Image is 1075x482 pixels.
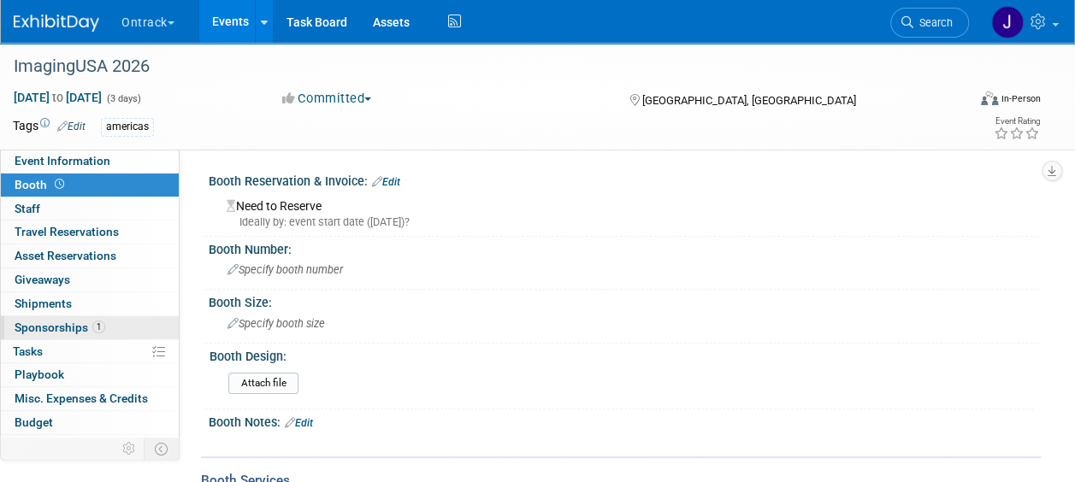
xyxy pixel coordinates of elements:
[15,249,116,262] span: Asset Reservations
[227,215,1028,230] div: Ideally by: event start date ([DATE])?
[994,117,1040,126] div: Event Rating
[981,91,998,105] img: Format-Inperson.png
[8,51,953,82] div: ImagingUSA 2026
[15,297,72,310] span: Shipments
[145,438,180,460] td: Toggle Event Tabs
[891,89,1041,115] div: Event Format
[1,197,179,220] a: Staff
[209,409,1041,432] div: Booth Notes:
[1,268,179,291] a: Giveaways
[50,91,66,104] span: to
[227,317,325,330] span: Specify booth size
[101,118,154,136] div: americas
[210,344,1033,365] div: Booth Design:
[913,16,953,29] span: Search
[1,173,179,197] a: Booth
[209,168,1041,191] div: Booth Reservation & Invoice:
[105,93,141,104] span: (3 days)
[15,391,148,405] span: Misc. Expenses & Credits
[15,178,68,191] span: Booth
[15,225,119,238] span: Travel Reservations
[227,263,343,276] span: Specify booth number
[15,273,70,286] span: Giveaways
[115,438,145,460] td: Personalize Event Tab Strip
[1,411,179,434] a: Budget
[209,237,1041,258] div: Booth Number:
[642,94,856,107] span: [GEOGRAPHIC_DATA], [GEOGRAPHIC_DATA]
[92,320,105,333] span: 1
[276,90,378,108] button: Committed
[57,120,86,132] a: Edit
[1,244,179,267] a: Asset Reservations
[285,417,313,429] a: Edit
[209,290,1041,311] div: Booth Size:
[1,292,179,315] a: Shipments
[890,8,969,38] a: Search
[1,316,179,339] a: Sponsorships1
[1,220,179,244] a: Travel Reservations
[1,150,179,173] a: Event Information
[372,176,400,188] a: Edit
[15,367,64,381] span: Playbook
[13,90,103,105] span: [DATE] [DATE]
[13,117,86,137] td: Tags
[14,15,99,32] img: ExhibitDay
[15,320,105,334] span: Sponsorships
[15,154,110,168] span: Event Information
[1,387,179,410] a: Misc. Expenses & Credits
[1,363,179,386] a: Playbook
[13,344,43,358] span: Tasks
[1,340,179,363] a: Tasks
[15,202,40,215] span: Staff
[15,415,53,429] span: Budget
[51,178,68,191] span: Booth not reserved yet
[1001,92,1041,105] div: In-Person
[991,6,1024,38] img: Jaclyn Lee
[221,193,1028,230] div: Need to Reserve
